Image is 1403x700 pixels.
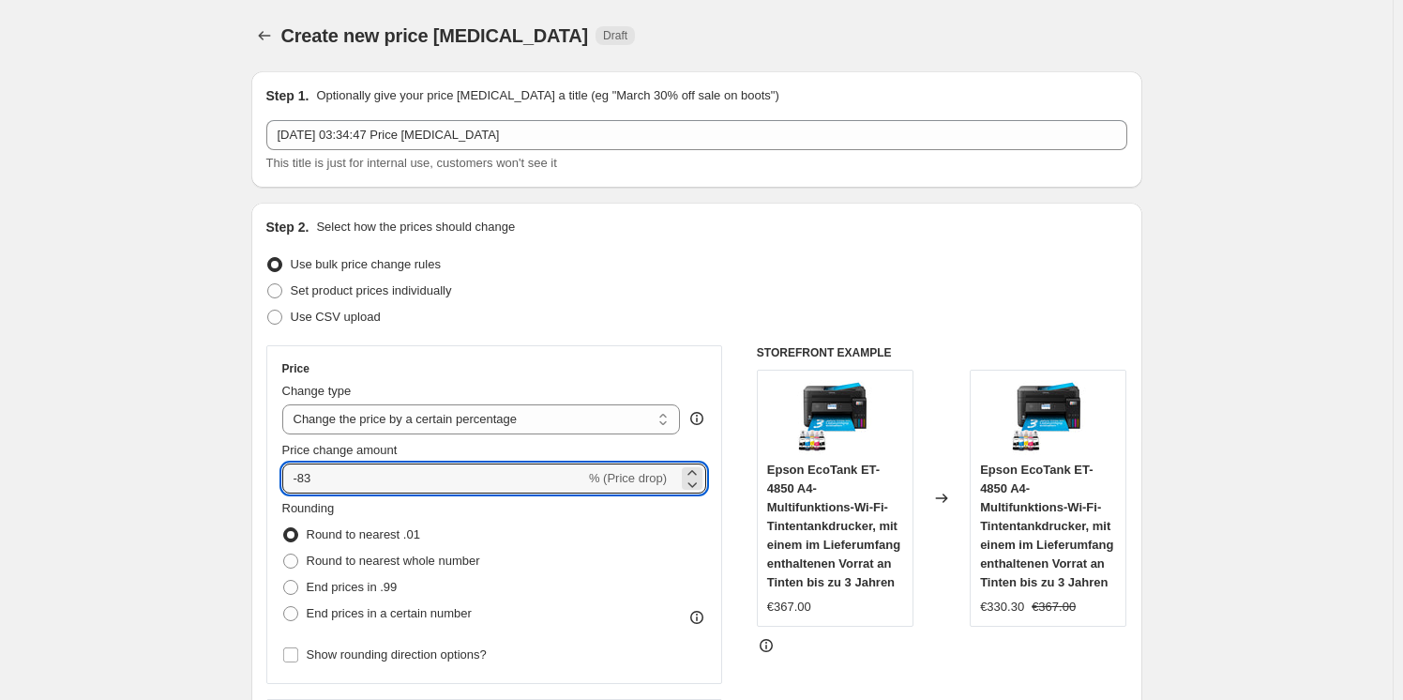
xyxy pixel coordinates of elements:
span: Use CSV upload [291,310,381,324]
h2: Step 2. [266,218,309,236]
input: -15 [282,464,585,494]
span: Show rounding direction options? [307,647,487,662]
div: €367.00 [767,598,811,616]
h2: Step 1. [266,86,309,105]
img: 71kQmxHD19L_80x.jpg [797,380,872,455]
h6: STOREFRONT EXAMPLE [757,345,1127,360]
span: Use bulk price change rules [291,257,441,271]
div: help [687,409,706,428]
span: Create new price [MEDICAL_DATA] [281,25,589,46]
button: Price change jobs [251,23,278,49]
strike: €367.00 [1032,598,1076,616]
h3: Price [282,361,309,376]
span: Draft [603,28,627,43]
img: 71kQmxHD19L_80x.jpg [1011,380,1086,455]
span: Epson EcoTank ET-4850 A4-Multifunktions-Wi-Fi-Tintentankdrucker, mit einem im Lieferumfang enthal... [980,463,1113,589]
input: 30% off holiday sale [266,120,1127,150]
span: End prices in a certain number [307,606,472,620]
span: % (Price drop) [589,471,667,485]
span: Rounding [282,501,335,515]
span: Set product prices individually [291,283,452,297]
span: Change type [282,384,352,398]
span: Round to nearest whole number [307,554,480,568]
span: Epson EcoTank ET-4850 A4-Multifunktions-Wi-Fi-Tintentankdrucker, mit einem im Lieferumfang enthal... [767,463,900,589]
span: End prices in .99 [307,580,398,594]
p: Select how the prices should change [316,218,515,236]
span: Round to nearest .01 [307,527,420,541]
div: €330.30 [980,598,1024,616]
span: Price change amount [282,443,398,457]
p: Optionally give your price [MEDICAL_DATA] a title (eg "March 30% off sale on boots") [316,86,778,105]
span: This title is just for internal use, customers won't see it [266,156,557,170]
